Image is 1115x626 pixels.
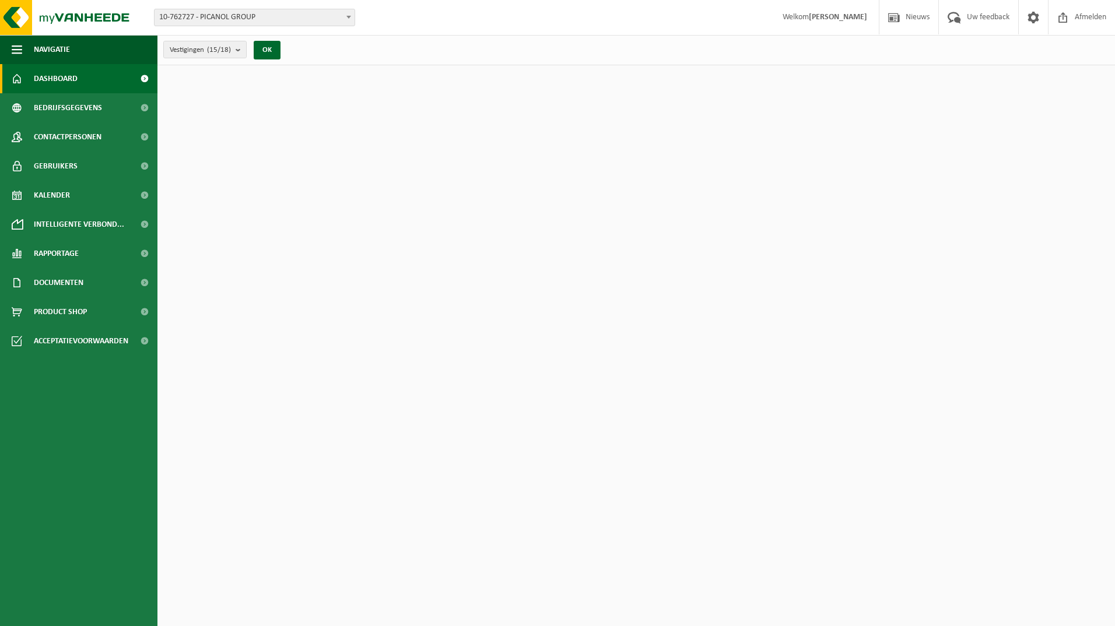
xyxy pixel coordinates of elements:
span: Kalender [34,181,70,210]
span: 10-762727 - PICANOL GROUP [154,9,355,26]
span: Vestigingen [170,41,231,59]
count: (15/18) [207,46,231,54]
span: Product Shop [34,297,87,326]
span: Contactpersonen [34,122,101,152]
span: Bedrijfsgegevens [34,93,102,122]
span: 10-762727 - PICANOL GROUP [155,9,355,26]
span: Intelligente verbond... [34,210,124,239]
strong: [PERSON_NAME] [809,13,867,22]
span: Dashboard [34,64,78,93]
span: Navigatie [34,35,70,64]
span: Documenten [34,268,83,297]
span: Acceptatievoorwaarden [34,326,128,356]
button: OK [254,41,280,59]
button: Vestigingen(15/18) [163,41,247,58]
span: Gebruikers [34,152,78,181]
span: Rapportage [34,239,79,268]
